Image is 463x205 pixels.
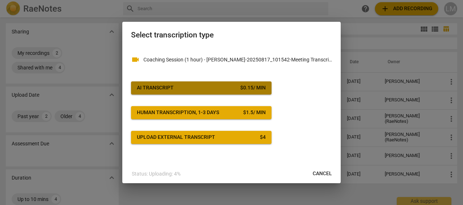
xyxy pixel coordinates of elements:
[131,131,272,144] button: Upload external transcript$4
[260,134,266,141] div: $ 4
[131,81,272,95] button: AI Transcript$0.15/ min
[313,170,332,177] span: Cancel
[307,167,338,180] button: Cancel
[143,56,332,64] p: Coaching Session (1 hour) - Jillian Tonet-20250817_101542-Meeting Transcript.mp4(video)
[137,84,174,92] div: AI Transcript
[132,170,181,178] p: Status: Uploading: 4%
[240,84,266,92] div: $ 0.15 / min
[131,55,140,64] span: videocam
[131,106,272,119] button: Human transcription, 1-3 days$1.5/ min
[137,134,215,141] div: Upload external transcript
[137,109,219,116] div: Human transcription, 1-3 days
[131,31,332,40] h2: Select transcription type
[243,109,266,116] div: $ 1.5 / min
